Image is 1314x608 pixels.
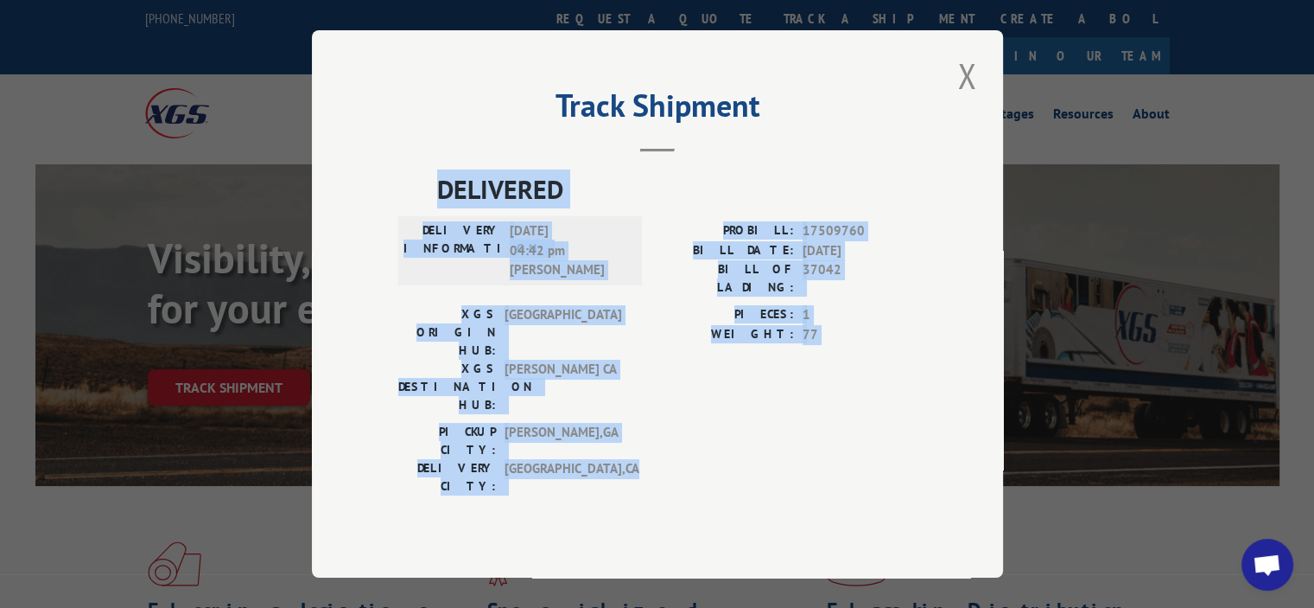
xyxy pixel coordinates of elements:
[505,459,621,496] span: [GEOGRAPHIC_DATA] , CA
[398,93,917,126] h2: Track Shipment
[505,423,621,459] span: [PERSON_NAME] , GA
[505,305,621,360] span: [GEOGRAPHIC_DATA]
[510,221,626,280] span: [DATE] 04:42 pm [PERSON_NAME]
[398,360,496,414] label: XGS DESTINATION HUB:
[803,305,917,325] span: 1
[403,221,501,280] label: DELIVERY INFORMATION:
[657,260,794,297] label: BILL OF LADING:
[437,170,917,208] span: DELIVERED
[952,52,981,99] button: Close modal
[803,241,917,261] span: [DATE]
[505,360,621,414] span: [PERSON_NAME] CA
[657,241,794,261] label: BILL DATE:
[657,221,794,241] label: PROBILL:
[657,325,794,345] label: WEIGHT:
[803,325,917,345] span: 77
[398,423,496,459] label: PICKUP CITY:
[657,305,794,325] label: PIECES:
[398,305,496,360] label: XGS ORIGIN HUB:
[1241,539,1293,591] a: Open chat
[803,221,917,241] span: 17509760
[398,459,496,496] label: DELIVERY CITY:
[803,260,917,297] span: 37042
